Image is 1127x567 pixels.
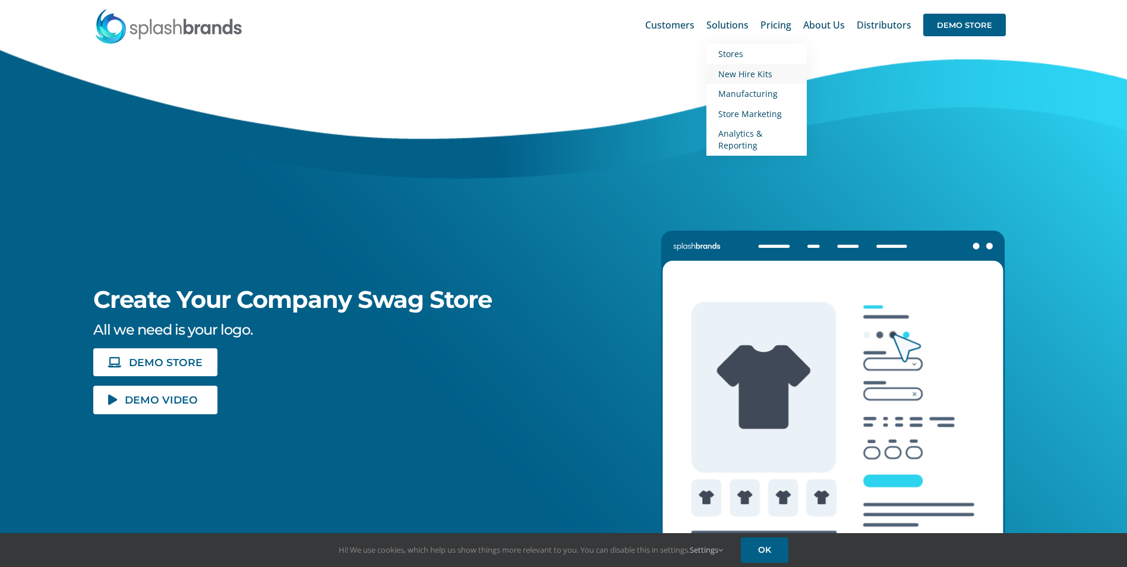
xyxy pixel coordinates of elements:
span: DEMO STORE [129,357,203,367]
span: Analytics & Reporting [718,128,762,151]
a: Customers [645,6,694,44]
span: New Hire Kits [718,68,772,80]
span: Distributors [857,20,911,30]
span: Customers [645,20,694,30]
span: Manufacturing [718,88,778,99]
span: DEMO STORE [923,14,1006,36]
span: All we need is your logo. [93,321,252,338]
span: About Us [803,20,845,30]
span: DEMO VIDEO [125,395,198,405]
a: Pricing [760,6,791,44]
span: Create Your Company Swag Store [93,285,492,314]
a: Manufacturing [706,84,807,104]
a: Stores [706,44,807,64]
img: SplashBrands.com Logo [94,8,243,44]
span: Solutions [706,20,749,30]
a: Distributors [857,6,911,44]
a: Settings [690,544,723,555]
a: New Hire Kits [706,64,807,84]
span: Pricing [760,20,791,30]
span: Stores [718,48,743,59]
a: Store Marketing [706,104,807,124]
span: Hi! We use cookies, which help us show things more relevant to you. You can disable this in setti... [339,544,723,555]
nav: Main Menu [645,6,1006,44]
a: OK [741,537,788,563]
span: Store Marketing [718,108,782,119]
a: DEMO STORE [93,348,217,376]
a: Analytics & Reporting [706,124,807,155]
a: DEMO STORE [923,6,1006,44]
